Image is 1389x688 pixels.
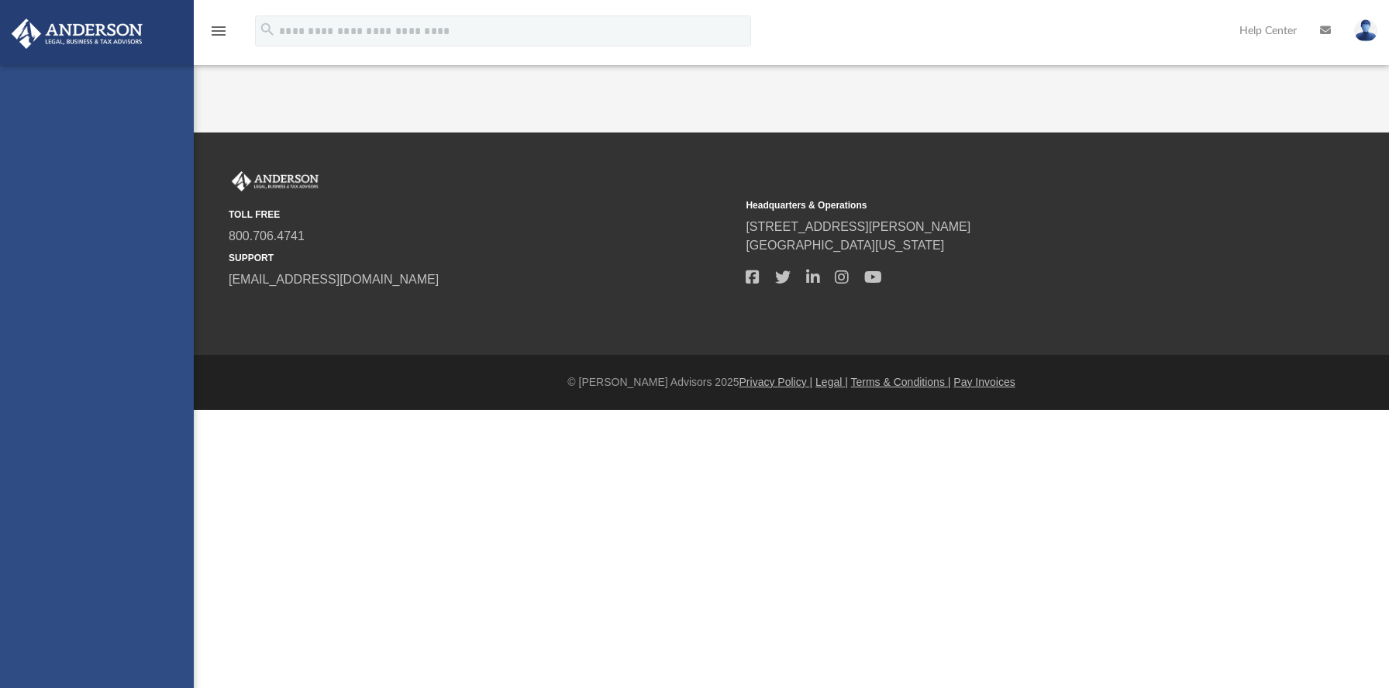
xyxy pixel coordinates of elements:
a: [STREET_ADDRESS][PERSON_NAME] [746,220,970,233]
img: Anderson Advisors Platinum Portal [7,19,147,49]
small: Headquarters & Operations [746,198,1252,212]
img: Anderson Advisors Platinum Portal [229,171,322,191]
div: © [PERSON_NAME] Advisors 2025 [194,374,1389,390]
a: Pay Invoices [953,376,1015,388]
i: menu [209,22,228,40]
i: search [259,21,276,38]
a: Privacy Policy | [739,376,813,388]
a: [GEOGRAPHIC_DATA][US_STATE] [746,239,944,252]
a: Terms & Conditions | [851,376,951,388]
a: menu [209,29,228,40]
small: TOLL FREE [229,208,735,222]
a: Legal | [815,376,848,388]
img: User Pic [1354,19,1377,42]
small: SUPPORT [229,251,735,265]
a: 800.706.4741 [229,229,305,243]
a: [EMAIL_ADDRESS][DOMAIN_NAME] [229,273,439,286]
